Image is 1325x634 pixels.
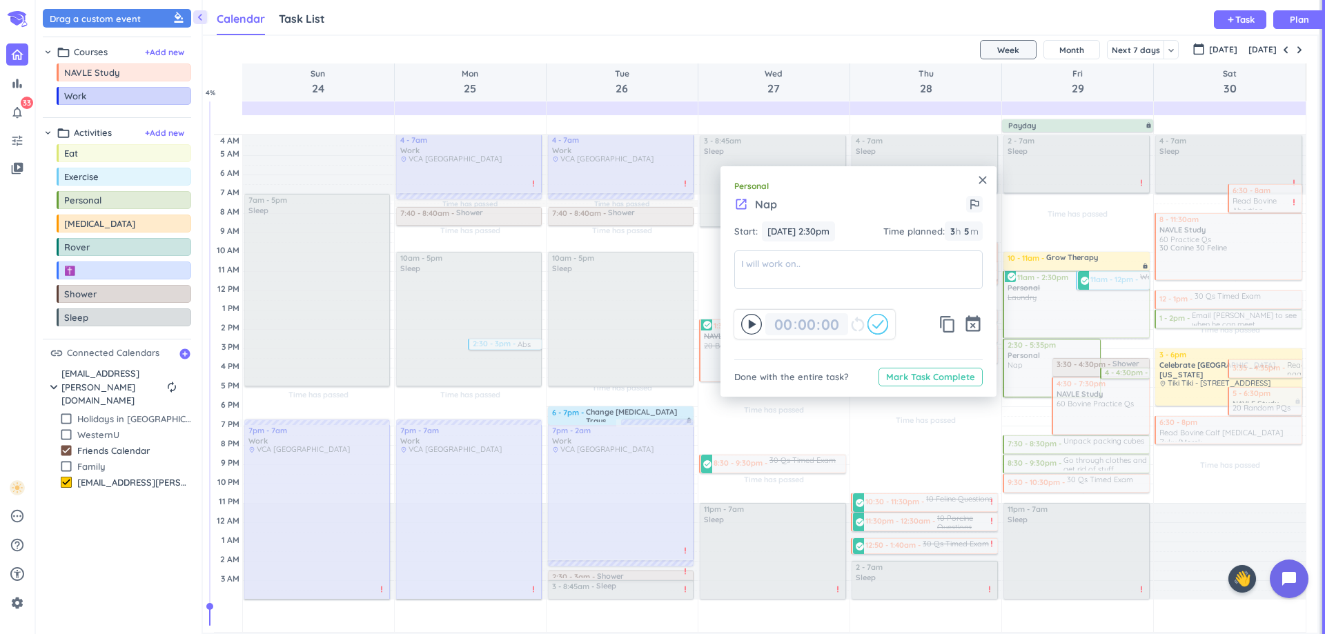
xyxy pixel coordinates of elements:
i: check_circle [855,498,865,508]
span: Sun [311,68,325,80]
i: video_library [10,161,24,175]
i: check_box [59,475,73,489]
div: 2 AM [217,554,242,564]
div: 3 - 6pm [1159,350,1299,359]
div: 4 PM [218,361,242,371]
a: Go to August 28, 2025 [916,66,936,98]
div: Celebrate [GEOGRAPHIC_DATA][US_STATE] [1159,360,1299,379]
div: Change [MEDICAL_DATA] Trays [586,408,691,422]
span: Mon [462,68,478,80]
span: Mark Task Complete [886,373,975,382]
i: chevron_right [43,47,53,57]
a: Go to August 30, 2025 [1220,66,1239,98]
i: priority_high [1290,179,1298,187]
span: Holidays in [GEOGRAPHIC_DATA] [77,413,191,425]
div: 2 PM [218,322,242,333]
span: Personal [734,180,769,192]
div: 11 PM [216,496,242,506]
span: Sleep [64,312,168,323]
i: priority_high [377,585,386,593]
div: 12 PM [215,284,242,294]
span: Start: [734,225,758,239]
i: priority_high [681,179,689,188]
div: 9 PM [218,457,242,468]
span: Courses [74,46,108,59]
div: 10 AM [214,245,242,255]
i: lock [686,417,692,424]
i: tune [10,134,24,148]
div: Grow Therapy [1046,253,1147,262]
i: keyboard_arrow_down [1166,45,1177,56]
span: Nap [755,196,777,212]
a: Go to August 24, 2025 [308,66,328,98]
div: 7 AM [217,187,242,197]
span: Time has passed [440,226,500,235]
i: event_busy [963,315,983,334]
span: + Add new [145,46,184,59]
i: pending [10,508,25,524]
input: 00 [949,221,955,241]
div: 8 PM [218,438,242,448]
span: Wed [765,68,783,80]
span: 27 [765,80,783,97]
div: 6 - 7pm [552,408,586,422]
span: Connected Calendars [67,346,159,360]
div: 7 PM [218,419,242,429]
span: Time has passed [744,475,804,484]
i: lock [1146,122,1152,128]
span: Time has passed [1200,325,1260,335]
i: priority_high [681,585,689,593]
div: 10 PM [215,477,242,487]
button: +Add new [145,127,184,139]
i: outlined_flag [968,197,981,211]
i: launch [734,197,748,211]
a: Go to August 27, 2025 [762,66,785,98]
i: lock [1142,263,1148,269]
i: check_circle [1080,276,1090,286]
span: caitlin.rolle@gmail.com [61,367,162,408]
div: Payday [1008,121,1150,130]
span: Time has passed [288,390,349,399]
span: Sat [1223,68,1237,80]
span: Friends Calendar [77,444,191,457]
i: chevron_right [46,379,61,395]
div: Drag a custom event [50,12,188,25]
span: Fri [1072,68,1084,80]
i: settings [10,596,24,610]
span: [DATE] [1209,43,1237,56]
span: Calendar [217,12,265,26]
i: check_box_outline_blank [59,459,73,473]
span: WesternU [77,428,191,441]
div: 3 PM [219,341,242,352]
span: Rover [64,241,168,252]
span: Time has passed [442,199,498,208]
span: 00 [816,314,844,336]
span: Time has passed [1048,209,1108,219]
span: Week [997,45,1019,55]
span: [EMAIL_ADDRESS][PERSON_NAME][DOMAIN_NAME] [77,476,191,488]
span: + Add new [145,127,184,139]
span: Time has passed [592,226,652,235]
i: priority_high [988,517,996,525]
div: 5 AM [217,148,242,159]
div: 10 - 11am [1008,253,1046,267]
span: Plan [1290,15,1309,24]
span: 👋 [1233,568,1251,590]
span: 30 [1223,80,1237,97]
input: 00 [769,315,793,333]
span: Task [1235,15,1255,24]
a: settings [6,592,29,614]
i: check_box_outline_blank [59,412,73,426]
span: 29 [1072,80,1084,97]
span: 24 [311,80,325,97]
i: close [976,173,990,187]
div: 6 AM [217,168,242,178]
i: priority_high [988,497,996,506]
span: Time has passed [592,383,652,393]
span: Activities [74,126,112,140]
div: 1 AM [219,535,242,545]
i: bar_chart [10,77,24,90]
span: 33 [21,97,33,109]
i: check_box_outline_blank [59,428,73,442]
span: Work [64,90,168,101]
